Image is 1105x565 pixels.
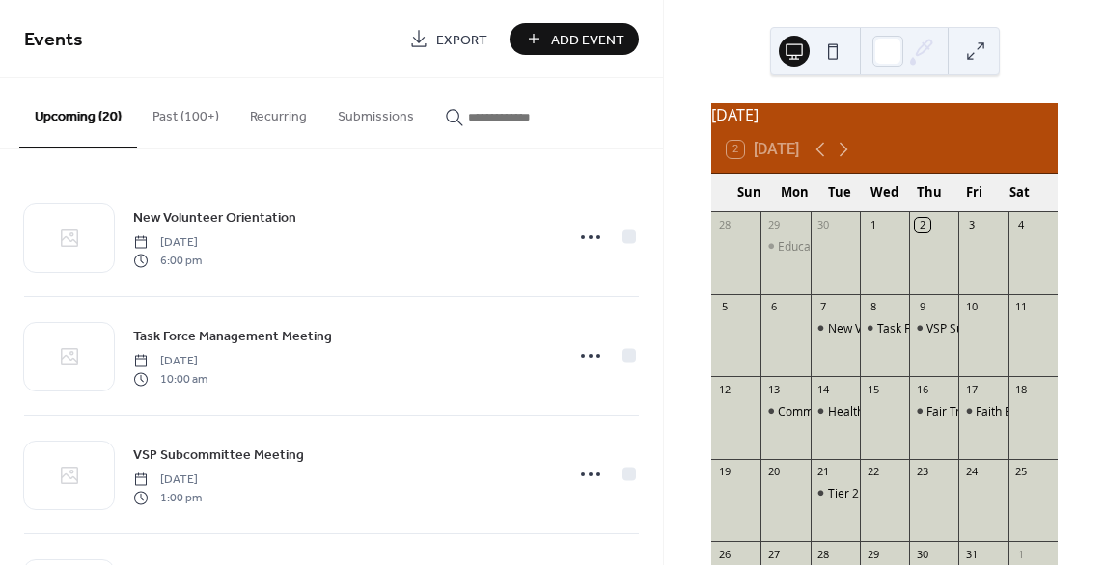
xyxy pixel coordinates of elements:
[766,465,781,479] div: 20
[964,218,979,232] div: 3
[1014,382,1029,396] div: 18
[816,465,831,479] div: 21
[811,485,860,501] div: Tier 2 & 3 Training
[717,382,732,396] div: 12
[133,444,304,466] a: VSP Subcommittee Meeting
[133,325,332,347] a: Task Force Management Meeting
[133,445,304,466] span: VSP Subcommittee Meeting
[915,300,929,314] div: 9
[766,218,781,232] div: 29
[133,206,296,229] a: New Volunteer Orientation
[953,174,998,212] div: Fri
[915,465,929,479] div: 23
[133,234,202,252] span: [DATE]
[862,174,907,212] div: Wed
[717,465,732,479] div: 19
[551,30,624,50] span: Add Event
[926,403,1057,419] div: Fair Trade Fashion Show
[915,218,929,232] div: 2
[811,403,860,419] div: Healthcare Subcommittee Meeting
[766,382,781,396] div: 13
[866,547,880,561] div: 29
[964,300,979,314] div: 10
[964,547,979,561] div: 31
[866,382,880,396] div: 15
[778,403,1075,419] div: Community Re-Integration (CRI) Subcommittee Meeting
[717,218,732,232] div: 28
[964,382,979,396] div: 17
[1014,300,1029,314] div: 11
[133,327,332,347] span: Task Force Management Meeting
[866,300,880,314] div: 8
[711,103,1058,126] div: [DATE]
[766,300,781,314] div: 6
[877,320,1057,336] div: Task Force Management Meeting
[958,403,1008,419] div: Faith Based Action Subcommittee Meeting
[816,300,831,314] div: 7
[1014,465,1029,479] div: 25
[133,370,207,388] span: 10:00 am
[778,238,1105,255] div: Educational Series 4: Building Trusted People & Communities
[828,485,926,501] div: Tier 2 & 3 Training
[926,320,1075,336] div: VSP Subcommittee Meeting
[816,382,831,396] div: 14
[760,403,810,419] div: Community Re-Integration (CRI) Subcommittee Meeting
[760,238,810,255] div: Educational Series 4: Building Trusted People & Communities
[828,403,1016,419] div: Healthcare Subcommittee Meeting
[24,21,83,59] span: Events
[395,23,502,55] a: Export
[915,547,929,561] div: 30
[907,174,953,212] div: Thu
[1014,547,1029,561] div: 1
[860,320,909,336] div: Task Force Management Meeting
[19,78,137,148] button: Upcoming (20)
[997,174,1042,212] div: Sat
[772,174,817,212] div: Mon
[828,320,971,336] div: New Volunteer Orientation
[717,547,732,561] div: 26
[816,174,862,212] div: Tue
[133,489,202,506] span: 1:00 pm
[137,78,235,147] button: Past (100+)
[133,471,202,489] span: [DATE]
[909,403,958,419] div: Fair Trade Fashion Show
[133,208,296,229] span: New Volunteer Orientation
[766,547,781,561] div: 27
[510,23,639,55] button: Add Event
[235,78,322,147] button: Recurring
[816,547,831,561] div: 28
[816,218,831,232] div: 30
[964,465,979,479] div: 24
[915,382,929,396] div: 16
[436,30,487,50] span: Export
[1014,218,1029,232] div: 4
[811,320,860,336] div: New Volunteer Orientation
[322,78,429,147] button: Submissions
[717,300,732,314] div: 5
[909,320,958,336] div: VSP Subcommittee Meeting
[133,252,202,269] span: 6:00 pm
[133,353,207,370] span: [DATE]
[866,465,880,479] div: 22
[866,218,880,232] div: 1
[727,174,772,212] div: Sun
